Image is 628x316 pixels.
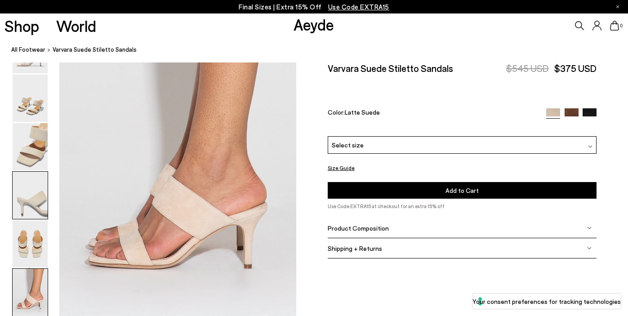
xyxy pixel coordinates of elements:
[472,294,621,309] button: Your consent preferences for tracking technologies
[328,162,355,174] button: Size Guide
[328,182,597,199] button: Add to Cart
[4,18,39,34] a: Shop
[610,21,619,31] a: 0
[328,62,453,74] h2: Varvara Suede Stiletto Sandals
[587,246,592,250] img: svg%3E
[332,140,364,150] span: Select size
[11,45,45,54] a: All Footwear
[11,38,628,62] nav: breadcrumb
[472,297,621,306] label: Your consent preferences for tracking technologies
[13,269,48,316] img: Varvara Suede Stiletto Sandals - Image 6
[619,23,624,28] span: 0
[554,62,597,74] span: $375 USD
[294,15,334,34] a: Aeyde
[506,62,549,74] span: $545 USD
[445,187,479,194] span: Add to Cart
[587,226,592,230] img: svg%3E
[345,108,380,116] span: Latte Suede
[13,123,48,170] img: Varvara Suede Stiletto Sandals - Image 3
[239,1,389,13] p: Final Sizes | Extra 15% Off
[328,202,597,210] p: Use Code EXTRA15 at checkout for an extra 15% off
[328,108,538,119] div: Color:
[56,18,96,34] a: World
[13,75,48,122] img: Varvara Suede Stiletto Sandals - Image 2
[13,172,48,219] img: Varvara Suede Stiletto Sandals - Image 4
[13,220,48,267] img: Varvara Suede Stiletto Sandals - Image 5
[328,224,389,232] span: Product Composition
[328,3,389,11] span: Navigate to /collections/ss25-final-sizes
[328,245,382,252] span: Shipping + Returns
[588,144,592,149] img: svg%3E
[53,45,137,54] span: Varvara Suede Stiletto Sandals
